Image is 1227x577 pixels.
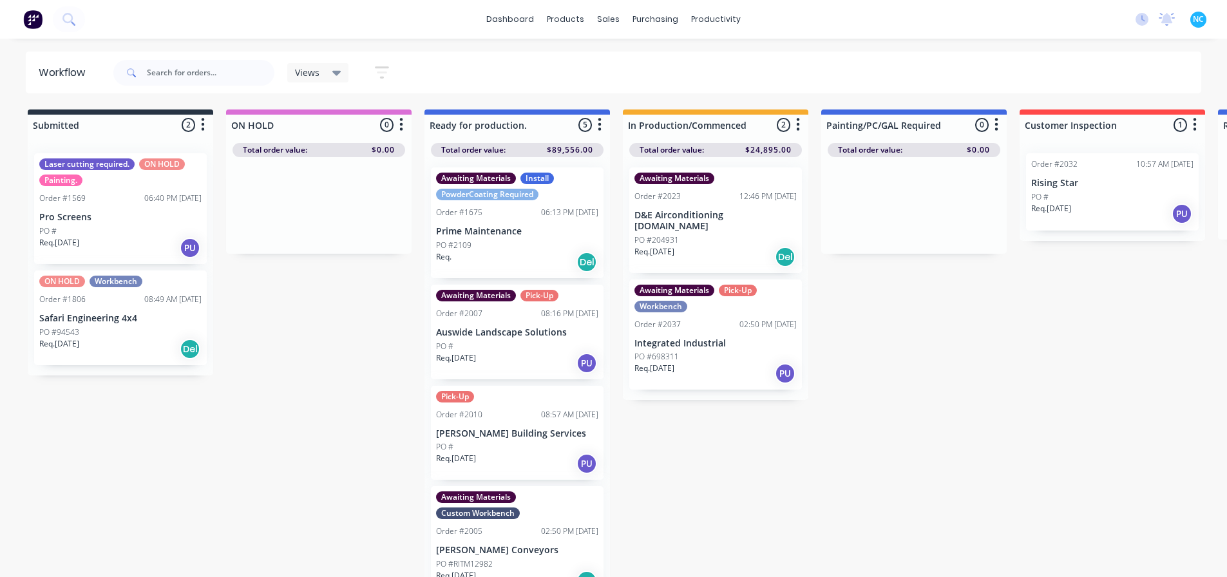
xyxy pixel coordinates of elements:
div: ON HOLD [39,276,85,287]
div: sales [591,10,626,29]
div: Order #2007 [436,308,482,319]
span: $0.00 [372,144,395,156]
div: Awaiting MaterialsInstallPowderCoating RequiredOrder #167506:13 PM [DATE]Prime MaintenancePO #210... [431,167,604,278]
p: Req. [DATE] [436,453,476,464]
div: Awaiting MaterialsPick-UpOrder #200708:16 PM [DATE]Auswide Landscape SolutionsPO #Req.[DATE]PU [431,285,604,379]
p: Req. [DATE] [634,246,674,258]
div: Del [775,247,795,267]
a: dashboard [480,10,540,29]
p: Rising Star [1031,178,1194,189]
p: PO #94543 [39,326,79,338]
span: $89,556.00 [547,144,593,156]
div: 08:57 AM [DATE] [541,409,598,421]
div: Order #1569 [39,193,86,204]
div: purchasing [626,10,685,29]
img: Factory [23,10,43,29]
div: Order #2010 [436,409,482,421]
p: Pro Screens [39,212,202,223]
div: Order #203210:57 AM [DATE]Rising StarPO #Req.[DATE]PU [1026,153,1199,231]
p: PO # [436,441,453,453]
div: Awaiting Materials [634,285,714,296]
span: Total order value: [640,144,704,156]
div: Custom Workbench [436,507,520,519]
p: [PERSON_NAME] Conveyors [436,545,598,556]
p: PO #2109 [436,240,471,251]
div: Awaiting Materials [436,173,516,184]
input: Search for orders... [147,60,274,86]
p: D&E Airconditioning [DOMAIN_NAME] [634,210,797,232]
p: PO # [39,225,57,237]
span: $0.00 [967,144,990,156]
p: [PERSON_NAME] Building Services [436,428,598,439]
p: PO #204931 [634,234,679,246]
div: PU [775,363,795,384]
p: Req. [DATE] [634,363,674,374]
p: PO # [436,341,453,352]
p: Req. [DATE] [39,338,79,350]
div: PU [576,453,597,474]
div: 08:16 PM [DATE] [541,308,598,319]
p: Req. [DATE] [436,352,476,364]
div: Laser cutting required.ON HOLDPainting.Order #156906:40 PM [DATE]Pro ScreensPO #Req.[DATE]PU [34,153,207,264]
p: PO #RITM12982 [436,558,493,570]
div: PU [180,238,200,258]
p: Req. [436,251,452,263]
p: PO #698311 [634,351,679,363]
div: Pick-Up [719,285,757,296]
div: 02:50 PM [DATE] [541,525,598,537]
div: ON HOLDWorkbenchOrder #180608:49 AM [DATE]Safari Engineering 4x4PO #94543Req.[DATE]Del [34,270,207,365]
div: Order #2023 [634,191,681,202]
span: NC [1193,14,1204,25]
div: Order #2032 [1031,158,1078,170]
div: Order #2005 [436,525,482,537]
div: Laser cutting required. [39,158,135,170]
div: Order #2037 [634,319,681,330]
span: Total order value: [243,144,307,156]
div: Pick-Up [520,290,558,301]
div: Install [520,173,554,184]
div: Workbench [90,276,142,287]
div: Order #1806 [39,294,86,305]
span: Total order value: [441,144,506,156]
div: productivity [685,10,747,29]
span: Views [295,66,319,79]
div: Awaiting MaterialsPick-UpWorkbenchOrder #203702:50 PM [DATE]Integrated IndustrialPO #698311Req.[D... [629,279,802,390]
div: Awaiting Materials [436,491,516,503]
div: PowderCoating Required [436,189,538,200]
div: PU [576,353,597,374]
div: Awaiting MaterialsOrder #202312:46 PM [DATE]D&E Airconditioning [DOMAIN_NAME]PO #204931Req.[DATE]Del [629,167,802,273]
div: 06:13 PM [DATE] [541,207,598,218]
div: 08:49 AM [DATE] [144,294,202,305]
p: Req. [DATE] [1031,203,1071,214]
div: Order #1675 [436,207,482,218]
div: Del [180,339,200,359]
div: PU [1172,203,1192,224]
div: Workflow [39,65,91,80]
div: 12:46 PM [DATE] [739,191,797,202]
p: Req. [DATE] [39,237,79,249]
span: Total order value: [838,144,902,156]
p: Integrated Industrial [634,338,797,349]
div: Workbench [634,301,687,312]
p: Safari Engineering 4x4 [39,313,202,324]
span: $24,895.00 [745,144,792,156]
p: Auswide Landscape Solutions [436,327,598,338]
div: Awaiting Materials [436,290,516,301]
div: Awaiting Materials [634,173,714,184]
div: ON HOLD [139,158,185,170]
div: 10:57 AM [DATE] [1136,158,1194,170]
div: Pick-Up [436,391,474,402]
div: Del [576,252,597,272]
div: 02:50 PM [DATE] [739,319,797,330]
p: Prime Maintenance [436,226,598,237]
div: 06:40 PM [DATE] [144,193,202,204]
p: PO # [1031,191,1049,203]
div: products [540,10,591,29]
div: Painting. [39,175,82,186]
div: Pick-UpOrder #201008:57 AM [DATE][PERSON_NAME] Building ServicesPO #Req.[DATE]PU [431,386,604,480]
